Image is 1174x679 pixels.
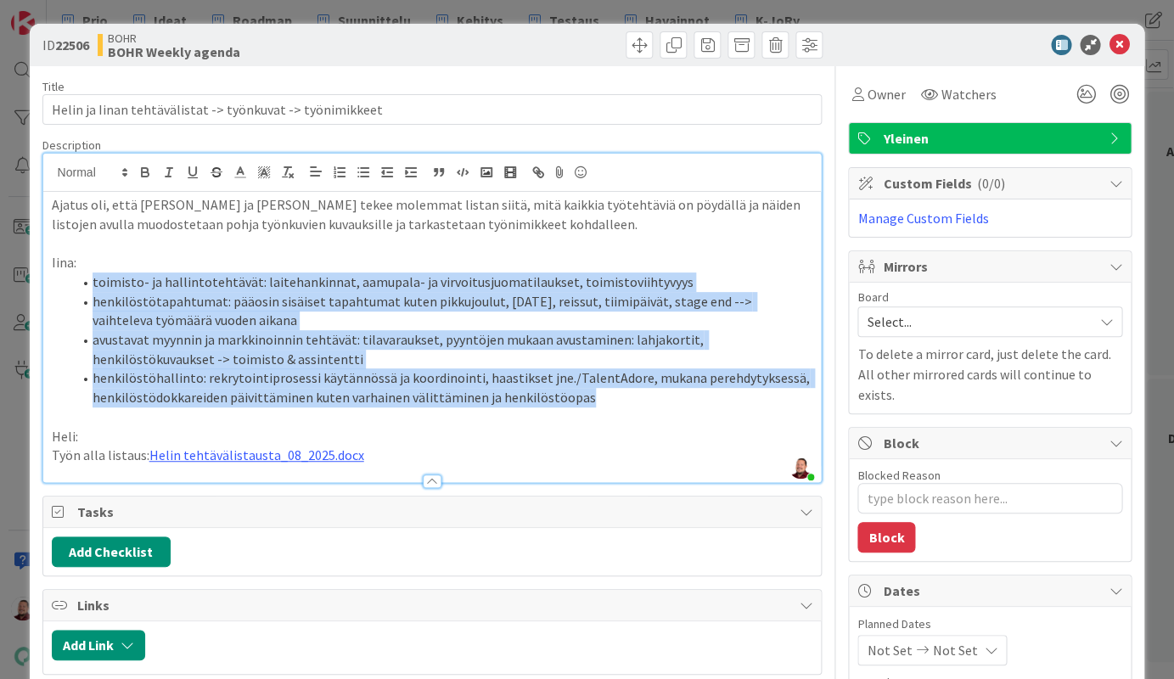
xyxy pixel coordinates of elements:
[976,175,1004,192] span: ( 0/0 )
[72,330,813,368] li: avustavat myynnin ja markkinoinnin tehtävät: tilavaraukset, pyyntöjen mukaan avustaminen: lahjako...
[149,446,364,463] a: Helin tehtävälistausta_08_2025.docx
[789,455,812,479] img: 8MARACyCzyDdOogtKbuhiGEOiMLTYxQp.jpg
[932,640,977,660] span: Not Set
[883,128,1100,149] span: Yleinen
[108,45,240,59] b: BOHR Weekly agenda
[867,84,905,104] span: Owner
[42,79,65,94] label: Title
[857,344,1122,405] p: To delete a mirror card, just delete the card. All other mirrored cards will continue to exists.
[72,292,813,330] li: henkilöstötapahtumat: pääosin sisäiset tapahtumat kuten pikkujoulut, [DATE], reissut, tiimipäivät...
[52,427,813,446] p: Heli:
[52,253,813,272] p: Iina:
[77,595,791,615] span: Links
[857,210,988,227] a: Manage Custom Fields
[77,502,791,522] span: Tasks
[867,640,912,660] span: Not Set
[857,291,888,303] span: Board
[52,536,171,567] button: Add Checklist
[883,256,1100,277] span: Mirrors
[108,31,240,45] span: BOHR
[867,310,1084,334] span: Select...
[883,433,1100,453] span: Block
[857,615,1122,633] span: Planned Dates
[52,446,813,465] p: Työn alla listaus:
[42,137,101,153] span: Description
[941,84,996,104] span: Watchers
[883,581,1100,601] span: Dates
[857,522,915,553] button: Block
[52,195,813,233] p: Ajatus oli, että [PERSON_NAME] ja [PERSON_NAME] tekee molemmat listan siitä, mitä kaikkia työteht...
[52,630,145,660] button: Add Link
[72,368,813,407] li: henkilöstöhallinto: rekrytointiprosessi käytännössä ja koordinointi, haastikset jne./TalentAdore,...
[42,35,89,55] span: ID
[857,468,940,483] label: Blocked Reason
[72,272,813,292] li: toimisto- ja hallintotehtävät: laitehankinnat, aamupala- ja virvoitusjuomatilaukset, toimistoviih...
[883,173,1100,194] span: Custom Fields
[42,94,823,125] input: type card name here...
[55,36,89,53] b: 22506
